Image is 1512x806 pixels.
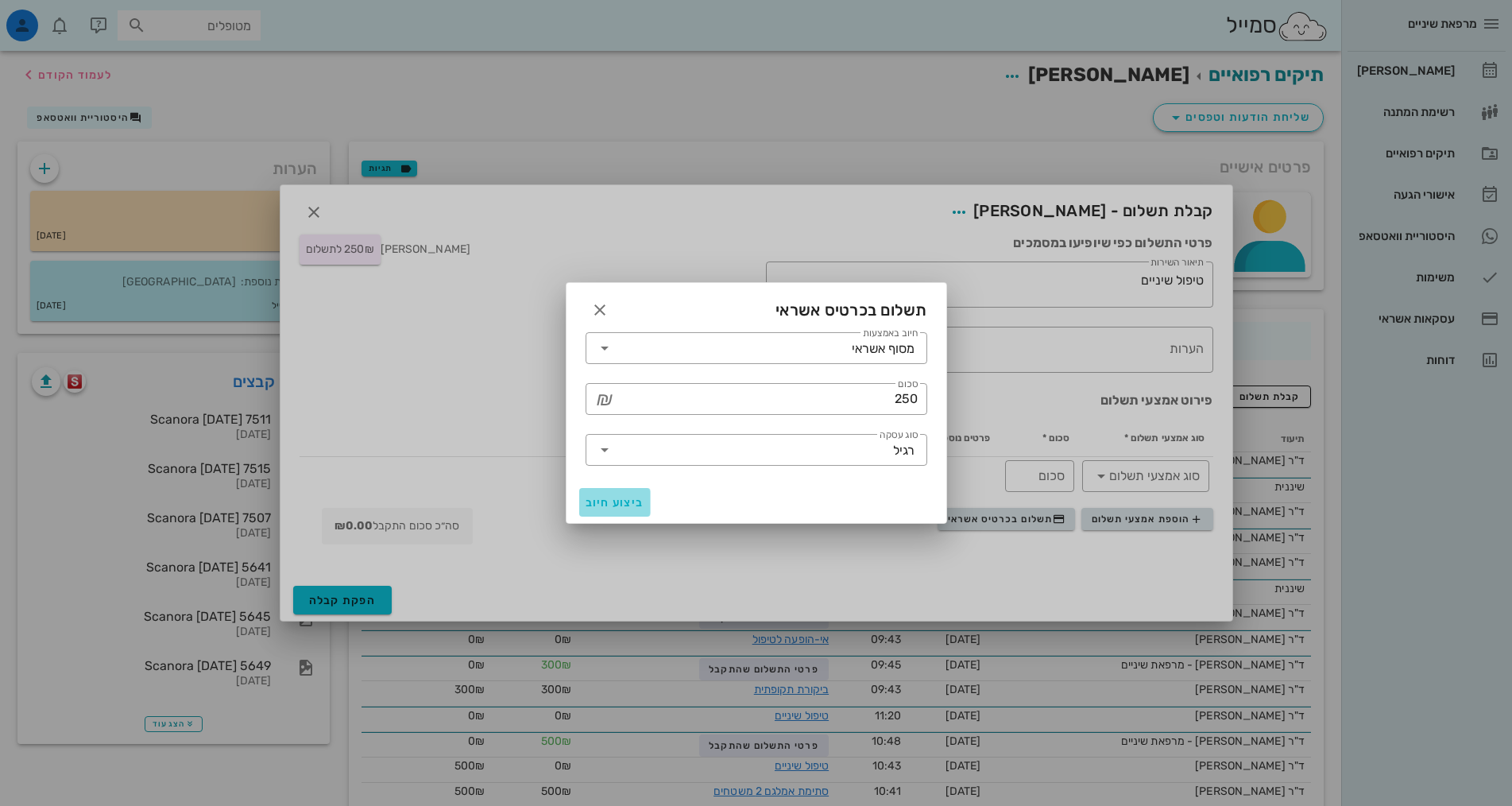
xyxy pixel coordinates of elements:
[893,444,915,458] div: רגיל
[863,327,918,339] label: חיוב באמצעות
[586,434,927,466] div: סוג עסקהרגיל
[579,488,651,517] button: ביצוע חיוב
[586,332,927,364] div: חיוב באמצעותמסוף אשראי
[597,389,613,409] i: ₪
[567,283,946,332] div: תשלום בכרטיס אשראי
[586,496,644,510] span: ביצוע חיוב
[898,378,918,390] label: סכום
[852,342,915,356] div: מסוף אשראי
[880,429,918,441] label: סוג עסקה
